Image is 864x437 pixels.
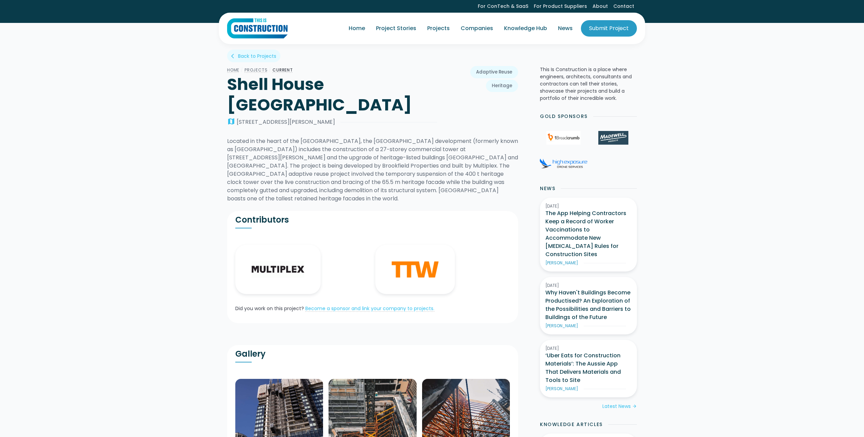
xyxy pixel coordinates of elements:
a: Adaptive Reuse [470,66,518,78]
a: CURRENT [273,67,293,73]
a: Knowledge Hub [499,19,553,38]
div: [PERSON_NAME] [545,323,578,329]
a: Heritage [486,80,518,92]
img: High Exposure [540,158,587,169]
a: [DATE]‘Uber Eats for Construction Materials’: The Aussie App That Delivers Materials and Tools to... [540,340,637,397]
a: Projects [422,19,455,38]
div: [STREET_ADDRESS][PERSON_NAME] [237,118,335,126]
a: [DATE]Why Haven't Buildings Become Productised? An Exploration of the Possibilities and Barriers ... [540,277,637,334]
div: [DATE] [545,345,631,352]
a: Become a sponsor and link your company to projects. [305,305,434,312]
div: map [227,118,235,126]
a: Home [343,19,371,38]
div: arrow_forward [632,403,637,410]
img: Madewell Products [598,131,628,145]
div: Back to Projects [238,53,276,59]
div: Latest News [602,403,631,410]
img: 1Breadcrumb [546,131,581,145]
h3: Why Haven't Buildings Become Productised? An Exploration of the Possibilities and Barriers to Bui... [545,289,631,321]
div: Did you work on this project? [235,305,304,312]
h3: The App Helping Contractors Keep a Record of Worker Vaccinations to Accommodate New [MEDICAL_DATA... [545,209,631,259]
a: home [227,18,288,39]
div: Submit Project [589,24,629,32]
h2: Gold Sponsors [540,113,588,120]
a: Latest Newsarrow_forward [602,403,637,410]
img: This Is Construction Logo [227,18,288,39]
div: / [239,66,245,74]
div: [PERSON_NAME] [545,260,578,266]
p: This Is Construction is a place where engineers, architects, consultants and contractors can tell... [540,66,637,102]
div: [DATE] [545,282,631,289]
a: Project Stories [371,19,422,38]
a: Projects [245,67,267,73]
a: Home [227,67,239,73]
h2: News [540,185,555,192]
h3: ‘Uber Eats for Construction Materials’: The Aussie App That Delivers Materials and Tools to Site [545,352,631,384]
a: [DATE]The App Helping Contractors Keep a Record of Worker Vaccinations to Accommodate New [MEDICA... [540,198,637,272]
a: Submit Project [581,20,637,37]
div: [DATE] [545,203,631,209]
h2: Gallery [235,349,373,359]
img: Multiplex [252,261,304,278]
h1: Shell House [GEOGRAPHIC_DATA] [227,74,437,115]
a: arrow_back_iosBack to Projects [227,50,280,62]
div: arrow_back_ios [231,53,237,59]
div: [PERSON_NAME] [545,386,578,392]
div: / [267,66,273,74]
a: Companies [455,19,499,38]
img: Taylor Thomson Whitting [392,261,438,278]
a: News [553,19,578,38]
div: Located in the heart of the [GEOGRAPHIC_DATA], the [GEOGRAPHIC_DATA] development (formerly known ... [227,137,518,203]
h2: Contributors [235,215,373,225]
h2: Knowledge Articles [540,421,603,428]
